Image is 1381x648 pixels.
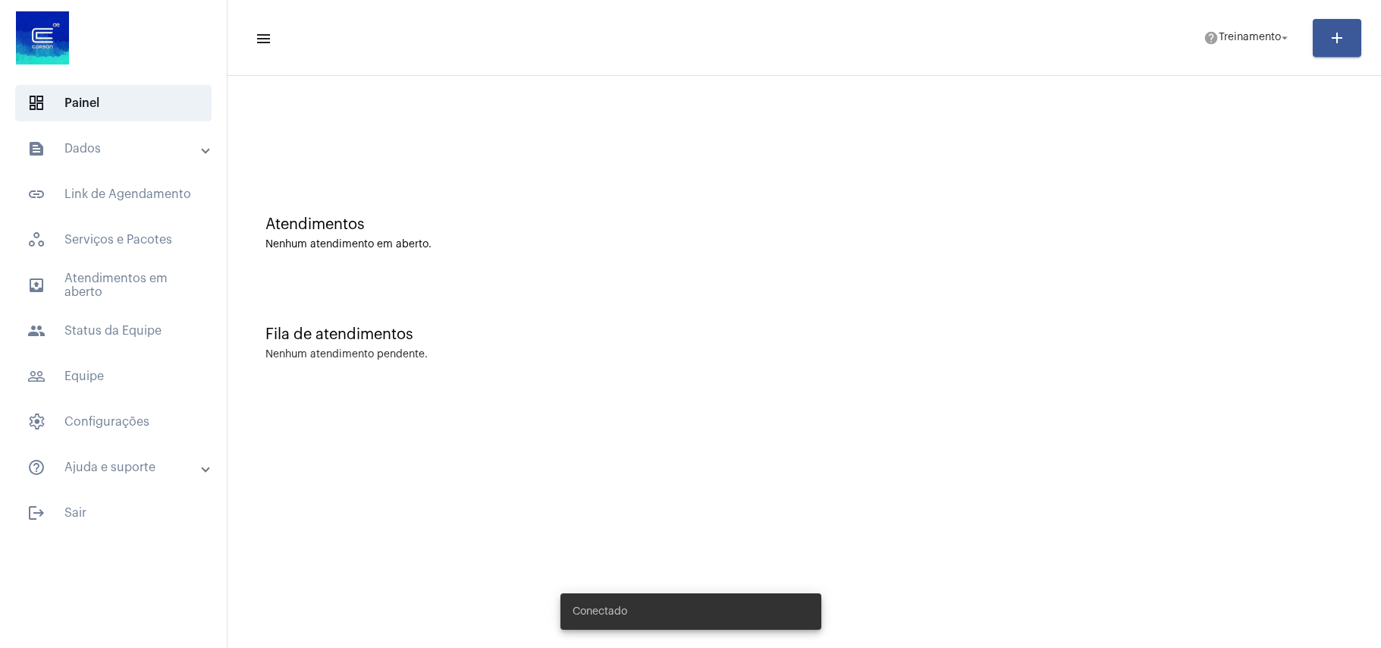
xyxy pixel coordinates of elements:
[265,216,1343,233] div: Atendimentos
[1278,31,1292,45] mat-icon: arrow_drop_down
[1219,33,1281,43] span: Treinamento
[27,367,46,385] mat-icon: sidenav icon
[27,504,46,522] mat-icon: sidenav icon
[265,349,428,360] div: Nenhum atendimento pendente.
[15,404,212,440] span: Configurações
[27,185,46,203] mat-icon: sidenav icon
[27,322,46,340] mat-icon: sidenav icon
[27,458,46,477] mat-icon: sidenav icon
[12,8,73,68] img: d4669ae0-8c07-2337-4f67-34b0df7f5ae4.jpeg
[15,176,212,212] span: Link de Agendamento
[15,85,212,121] span: Painel
[9,449,227,486] mat-expansion-panel-header: sidenav iconAjuda e suporte
[1204,30,1219,46] mat-icon: help
[15,313,212,349] span: Status da Equipe
[15,495,212,531] span: Sair
[265,239,1343,250] div: Nenhum atendimento em aberto.
[27,458,202,477] mat-panel-title: Ajuda e suporte
[15,358,212,395] span: Equipe
[27,140,46,158] mat-icon: sidenav icon
[27,413,46,431] span: sidenav icon
[27,140,202,158] mat-panel-title: Dados
[15,267,212,304] span: Atendimentos em aberto
[9,131,227,167] mat-expansion-panel-header: sidenav iconDados
[265,326,1343,343] div: Fila de atendimentos
[27,94,46,112] span: sidenav icon
[573,604,627,619] span: Conectado
[15,222,212,258] span: Serviços e Pacotes
[1328,29,1346,47] mat-icon: add
[27,231,46,249] span: sidenav icon
[27,276,46,294] mat-icon: sidenav icon
[255,30,270,48] mat-icon: sidenav icon
[1194,23,1301,53] button: Treinamento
